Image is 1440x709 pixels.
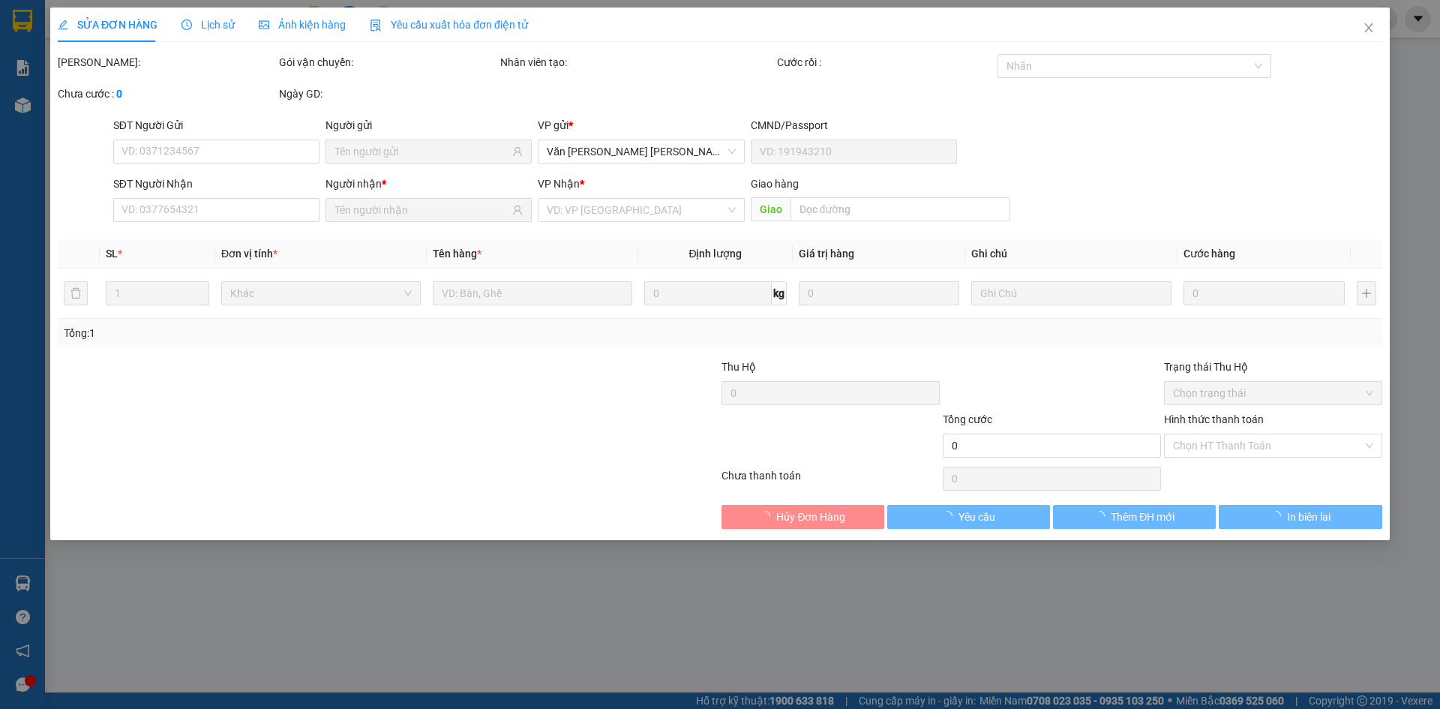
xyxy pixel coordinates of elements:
span: Thu Hộ [721,361,756,373]
span: Yêu cầu xuất hóa đơn điện tử [370,19,528,31]
span: user [513,146,523,157]
span: Hủy Đơn Hàng [777,509,846,525]
div: Nhân viên tạo: [500,54,774,71]
div: Chưa thanh toán [720,467,941,494]
button: plus [1357,281,1376,305]
span: Yêu cầu [958,509,995,525]
button: Close [1348,8,1390,50]
span: In biên lai [1287,509,1330,525]
input: Dọc đường [790,197,1010,221]
span: Ảnh kiện hàng [259,19,346,31]
div: CMND/Passport [751,117,957,134]
b: 0 [116,88,122,100]
input: 0 [799,281,960,305]
div: Cước rồi : [777,54,995,71]
div: Người nhận [325,176,532,192]
div: Trạng thái Thu Hộ [1164,359,1382,375]
input: 0 [1183,281,1345,305]
span: Chọn trạng thái [1173,382,1373,404]
button: delete [64,281,88,305]
input: VD: Bàn, Ghế [433,281,632,305]
span: loading [760,511,777,521]
span: edit [58,20,68,30]
span: VP Nhận [538,178,580,190]
button: Yêu cầu [887,505,1050,529]
input: Tên người nhận [334,202,509,218]
th: Ghi chú [966,239,1177,269]
span: SỬA ĐƠN HÀNG [58,19,157,31]
span: kg [772,281,787,305]
span: loading [1094,511,1111,521]
input: Tên người gửi [334,143,509,160]
span: Văn Phòng Trần Phú (Mường Thanh) [547,140,736,163]
div: Ngày GD: [279,86,497,102]
span: Thêm ĐH mới [1111,509,1174,525]
span: user [513,205,523,215]
div: SĐT Người Nhận [113,176,319,192]
div: SĐT Người Gửi [113,117,319,134]
button: In biên lai [1219,505,1382,529]
span: loading [942,511,958,521]
span: SL [106,248,118,260]
label: Hình thức thanh toán [1164,413,1264,425]
span: loading [1270,511,1287,521]
div: VP gửi [538,117,745,134]
span: Giá trị hàng [799,248,854,260]
span: Đơn vị tính [221,248,277,260]
div: Người gửi [325,117,532,134]
div: Tổng: 1 [64,325,556,341]
div: [PERSON_NAME]: [58,54,276,71]
span: Tên hàng [433,248,481,260]
span: Lịch sử [181,19,235,31]
span: Khác [230,282,412,305]
span: Giao hàng [751,178,799,190]
span: Định lượng [689,248,742,260]
span: clock-circle [181,20,192,30]
input: Ghi Chú [972,281,1171,305]
span: Tổng cước [943,413,992,425]
span: picture [259,20,269,30]
div: Chưa cước : [58,86,276,102]
button: Thêm ĐH mới [1053,505,1216,529]
input: VD: 191943210 [751,140,957,164]
img: icon [370,20,382,32]
span: Giao [751,197,790,221]
div: Gói vận chuyển: [279,54,497,71]
span: Cước hàng [1183,248,1235,260]
button: Hủy Đơn Hàng [721,505,884,529]
span: close [1363,22,1375,34]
